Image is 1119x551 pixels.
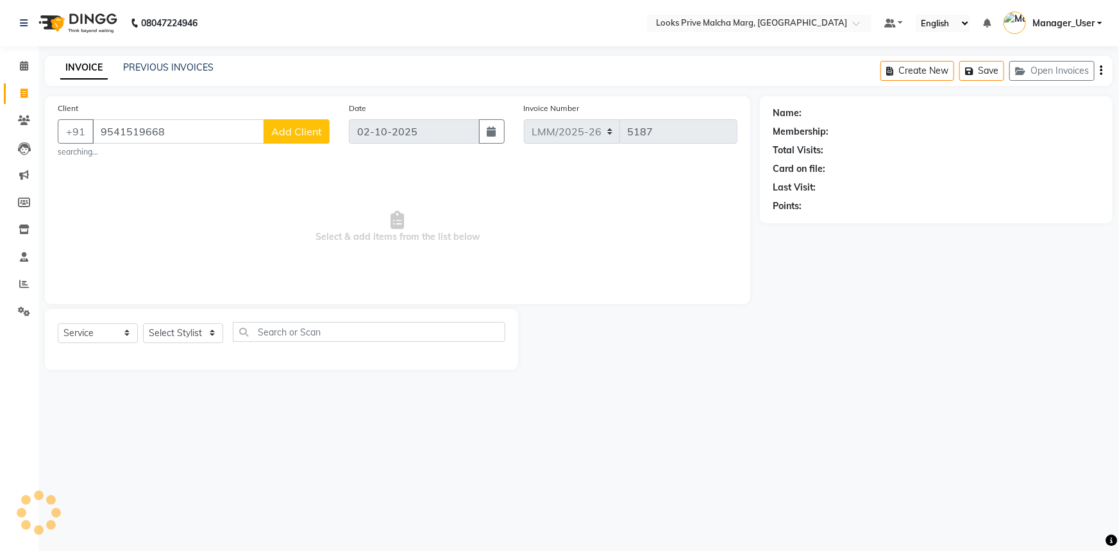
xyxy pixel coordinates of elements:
[349,103,366,114] label: Date
[524,103,580,114] label: Invoice Number
[773,199,802,213] div: Points:
[1032,17,1095,30] span: Manager_User
[58,103,78,114] label: Client
[33,5,121,41] img: logo
[141,5,198,41] b: 08047224946
[773,181,816,194] div: Last Visit:
[773,162,825,176] div: Card on file:
[92,119,264,144] input: Search by Name/Mobile/Email/Code
[264,119,330,144] button: Add Client
[58,119,94,144] button: +91
[60,56,108,80] a: INVOICE
[880,61,954,81] button: Create New
[58,163,737,291] span: Select & add items from the list below
[58,146,330,158] small: searching...
[123,62,214,73] a: PREVIOUS INVOICES
[1009,61,1095,81] button: Open Invoices
[271,125,322,138] span: Add Client
[773,144,823,157] div: Total Visits:
[1004,12,1026,34] img: Manager_User
[773,106,802,120] div: Name:
[959,61,1004,81] button: Save
[773,125,829,139] div: Membership:
[233,322,505,342] input: Search or Scan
